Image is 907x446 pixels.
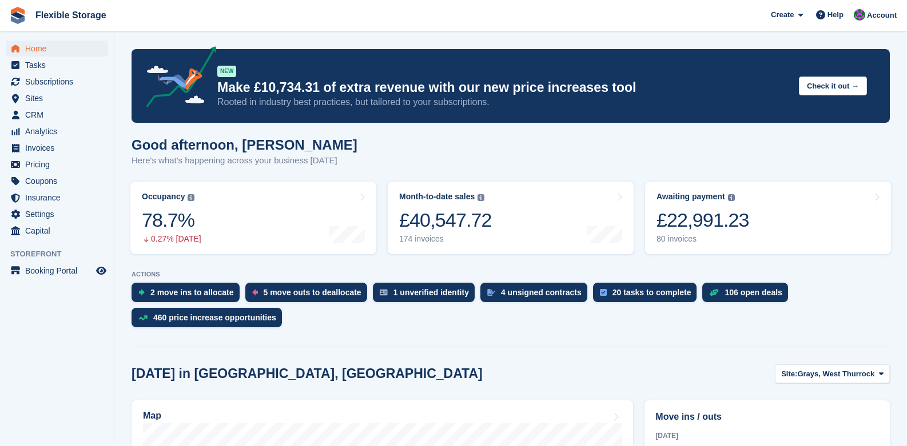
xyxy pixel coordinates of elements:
a: 5 move outs to deallocate [245,283,373,308]
span: CRM [25,107,94,123]
a: menu [6,140,108,156]
a: menu [6,263,108,279]
div: Occupancy [142,192,185,202]
div: 78.7% [142,208,201,232]
p: Here's what's happening across your business [DATE] [132,154,357,167]
a: Flexible Storage [31,6,111,25]
span: Invoices [25,140,94,156]
div: 460 price increase opportunities [153,313,276,322]
a: menu [6,223,108,239]
a: 4 unsigned contracts [480,283,593,308]
img: stora-icon-8386f47178a22dfd0bd8f6a31ec36ba5ce8667c1dd55bd0f319d3a0aa187defe.svg [9,7,26,24]
img: move_outs_to_deallocate_icon-f764333ba52eb49d3ac5e1228854f67142a1ed5810a6f6cc68b1a99e826820c5.svg [252,289,258,296]
img: task-75834270c22a3079a89374b754ae025e5fb1db73e45f91037f5363f120a921f8.svg [600,289,607,296]
span: Sites [25,90,94,106]
div: [DATE] [655,431,879,441]
span: Coupons [25,173,94,189]
a: Occupancy 78.7% 0.27% [DATE] [130,182,376,254]
span: Home [25,41,94,57]
a: menu [6,41,108,57]
h2: Move ins / outs [655,410,879,424]
span: Site: [781,368,797,380]
span: Subscriptions [25,74,94,90]
a: 106 open deals [702,283,793,308]
img: contract_signature_icon-13c848040528278c33f63329250d36e43548de30e8caae1d1a13099fd9432cc5.svg [487,289,495,296]
a: Preview store [94,264,108,278]
p: Rooted in industry best practices, but tailored to your subscriptions. [217,96,790,109]
span: Settings [25,206,94,222]
a: menu [6,107,108,123]
a: 460 price increase opportunities [132,308,288,333]
img: price-adjustments-announcement-icon-8257ccfd72463d97f412b2fc003d46551f7dbcb40ab6d574587a9cd5c0d94... [137,46,217,111]
span: Tasks [25,57,94,73]
div: 106 open deals [725,288,782,297]
span: Help [828,9,844,21]
a: Month-to-date sales £40,547.72 174 invoices [388,182,634,254]
a: menu [6,190,108,206]
img: price_increase_opportunities-93ffe204e8149a01c8c9dc8f82e8f89637d9d84a8eef4429ea346261dce0b2c0.svg [138,315,148,320]
img: Daniel Douglas [854,9,865,21]
p: ACTIONS [132,271,890,278]
a: menu [6,206,108,222]
a: menu [6,173,108,189]
a: 20 tasks to complete [593,283,703,308]
div: 80 invoices [657,234,749,244]
div: £22,991.23 [657,208,749,232]
p: Make £10,734.31 of extra revenue with our new price increases tool [217,79,790,96]
div: 20 tasks to complete [612,288,691,297]
h2: [DATE] in [GEOGRAPHIC_DATA], [GEOGRAPHIC_DATA] [132,366,483,381]
button: Check it out → [799,77,867,95]
span: Insurance [25,190,94,206]
span: Capital [25,223,94,239]
span: Grays, West Thurrock [797,368,874,380]
div: 174 invoices [399,234,492,244]
div: £40,547.72 [399,208,492,232]
div: Month-to-date sales [399,192,475,202]
span: Account [867,10,897,21]
img: verify_identity-adf6edd0f0f0b5bbfe63781bf79b02c33cf7c696d77639b501bdc392416b5a36.svg [380,289,388,296]
a: Awaiting payment £22,991.23 80 invoices [645,182,891,254]
a: 2 move ins to allocate [132,283,245,308]
span: Booking Portal [25,263,94,279]
img: icon-info-grey-7440780725fd019a000dd9b08b2336e03edf1995a4989e88bcd33f0948082b44.svg [478,194,484,201]
div: NEW [217,66,236,77]
div: 2 move ins to allocate [150,288,234,297]
div: 4 unsigned contracts [501,288,582,297]
a: menu [6,74,108,90]
span: Analytics [25,123,94,139]
span: Pricing [25,156,94,172]
h2: Map [143,411,161,421]
div: 5 move outs to deallocate [264,288,361,297]
img: icon-info-grey-7440780725fd019a000dd9b08b2336e03edf1995a4989e88bcd33f0948082b44.svg [728,194,735,201]
span: Storefront [10,248,114,260]
div: 1 unverified identity [393,288,469,297]
img: move_ins_to_allocate_icon-fdf77a2bb77ea45bf5b3d319d69a93e2d87916cf1d5bf7949dd705db3b84f3ca.svg [138,289,145,296]
a: menu [6,123,108,139]
a: menu [6,156,108,172]
a: 1 unverified identity [373,283,480,308]
a: menu [6,57,108,73]
img: deal-1b604bf984904fb50ccaf53a9ad4b4a5d6e5aea283cecdc64d6e3604feb123c2.svg [709,288,719,296]
a: menu [6,90,108,106]
img: icon-info-grey-7440780725fd019a000dd9b08b2336e03edf1995a4989e88bcd33f0948082b44.svg [188,194,194,201]
span: Create [771,9,794,21]
div: Awaiting payment [657,192,725,202]
div: 0.27% [DATE] [142,234,201,244]
button: Site: Grays, West Thurrock [775,364,890,383]
h1: Good afternoon, [PERSON_NAME] [132,137,357,152]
